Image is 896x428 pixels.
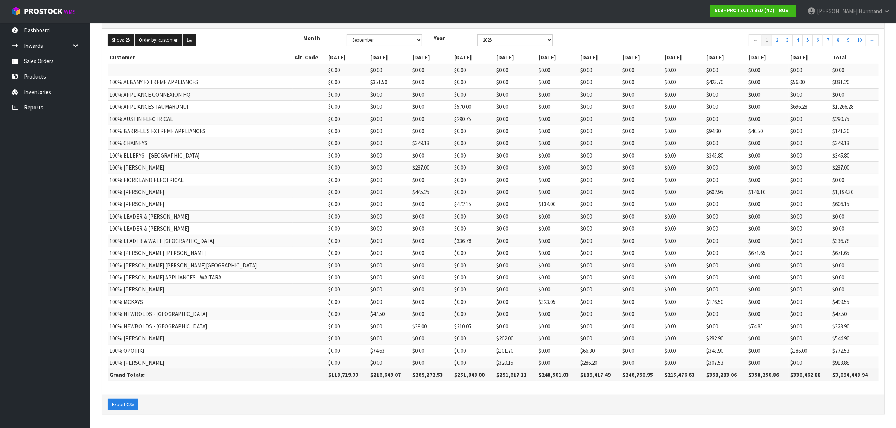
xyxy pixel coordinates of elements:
[704,149,747,161] td: $345.80
[663,64,705,76] td: $0.00
[494,76,537,88] td: $0.00
[368,76,411,88] td: $351.50
[494,88,537,100] td: $0.00
[704,186,747,198] td: $602.95
[452,259,494,271] td: $0.00
[494,284,537,296] td: $0.00
[537,272,579,284] td: $0.00
[327,101,369,113] td: $0.00
[663,247,705,259] td: $0.00
[452,198,494,210] td: $472.15
[411,52,453,64] th: [DATE]
[108,137,293,149] td: 100% CHAINEYS
[494,162,537,174] td: $0.00
[411,247,453,259] td: $0.00
[747,198,789,210] td: $0.00
[621,101,663,113] td: $0.00
[108,149,293,161] td: 100% ELLERYS - [GEOGRAPHIC_DATA]
[327,125,369,137] td: $0.00
[452,223,494,235] td: $0.00
[663,162,705,174] td: $0.00
[452,64,494,76] td: $0.00
[452,272,494,284] td: $0.00
[108,210,293,222] td: 100% LEADER & [PERSON_NAME]
[663,113,705,125] td: $0.00
[704,235,747,247] td: $0.00
[747,137,789,149] td: $0.00
[663,198,705,210] td: $0.00
[327,272,369,284] td: $0.00
[108,399,138,411] button: Export CSV
[327,76,369,88] td: $0.00
[663,52,705,64] th: [DATE]
[578,284,621,296] td: $0.00
[494,198,537,210] td: $0.00
[411,174,453,186] td: $0.00
[747,162,789,174] td: $0.00
[621,137,663,149] td: $0.00
[411,113,453,125] td: $0.00
[789,125,831,137] td: $0.00
[831,223,879,235] td: $0.00
[537,259,579,271] td: $0.00
[108,174,293,186] td: 100% FIORDLAND ELECTRICAL
[831,101,879,113] td: $1,266.28
[368,235,411,247] td: $0.00
[704,272,747,284] td: $0.00
[368,52,411,64] th: [DATE]
[578,101,621,113] td: $0.00
[108,34,134,46] button: Show: 25
[108,88,293,100] td: 100% APPLIANCE CONNEXION HQ
[411,284,453,296] td: $0.00
[452,235,494,247] td: $336.78
[715,7,792,14] strong: S08 - PROTECT A BED (NZ) TRUST
[831,162,879,174] td: $237.00
[494,174,537,186] td: $0.00
[747,113,789,125] td: $0.00
[621,284,663,296] td: $0.00
[831,198,879,210] td: $606.15
[621,162,663,174] td: $0.00
[747,235,789,247] td: $0.00
[747,223,789,235] td: $0.00
[704,259,747,271] td: $0.00
[108,76,293,88] td: 100% ALBANY EXTREME APPLIANCES
[108,272,293,284] td: 100% [PERSON_NAME] APPLIANCES - WAITARA
[663,101,705,113] td: $0.00
[789,198,831,210] td: $0.00
[537,113,579,125] td: $0.00
[789,223,831,235] td: $0.00
[789,101,831,113] td: $696.28
[789,137,831,149] td: $0.00
[108,113,293,125] td: 100% AUSTIN ELECTRICAL
[452,284,494,296] td: $0.00
[327,223,369,235] td: $0.00
[772,34,782,46] a: 2
[368,272,411,284] td: $0.00
[452,125,494,137] td: $0.00
[327,52,369,64] th: [DATE]
[789,149,831,161] td: $0.00
[704,52,747,64] th: [DATE]
[108,198,293,210] td: 100% [PERSON_NAME]
[789,113,831,125] td: $0.00
[621,210,663,222] td: $0.00
[108,186,293,198] td: 100% [PERSON_NAME]
[789,272,831,284] td: $0.00
[411,76,453,88] td: $0.00
[537,137,579,149] td: $0.00
[578,149,621,161] td: $0.00
[578,186,621,198] td: $0.00
[621,186,663,198] td: $0.00
[621,247,663,259] td: $0.00
[411,137,453,149] td: $349.13
[537,88,579,100] td: $0.00
[833,34,843,46] a: 8
[327,247,369,259] td: $0.00
[452,88,494,100] td: $0.00
[327,259,369,271] td: $0.00
[452,137,494,149] td: $0.00
[831,76,879,88] td: $831.20
[789,162,831,174] td: $0.00
[747,272,789,284] td: $0.00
